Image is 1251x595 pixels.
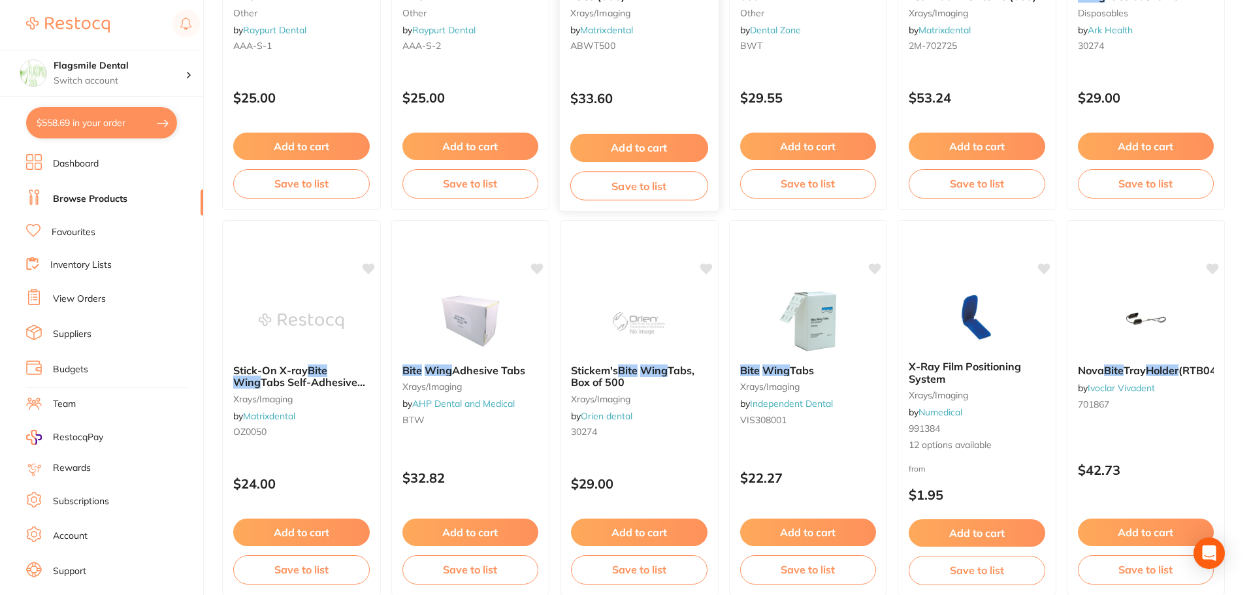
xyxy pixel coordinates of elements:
span: Tabs Self-Adhesive (500) [233,376,365,400]
button: Add to cart [909,133,1045,160]
a: RestocqPay [26,430,103,445]
b: Nova Bite Tray Holder (RTB049) [1078,364,1214,376]
button: Add to cart [740,519,877,546]
span: Stickem's [571,364,618,377]
a: Favourites [52,226,95,239]
span: Stick-On X-ray [233,364,308,377]
small: xrays/imaging [402,381,539,392]
a: Restocq Logo [26,10,110,40]
p: $33.60 [570,91,708,106]
em: Bite [1104,364,1124,377]
a: View Orders [53,293,106,306]
p: $42.73 [1078,462,1214,477]
p: $25.00 [233,90,370,105]
span: by [740,398,833,410]
p: $53.24 [909,90,1045,105]
button: Add to cart [570,134,708,162]
span: by [1078,382,1155,394]
span: by [909,406,962,418]
em: Bite [740,364,760,377]
button: Save to list [233,169,370,198]
a: Matrixdental [918,24,971,36]
button: Save to list [571,555,707,584]
span: Nova [1078,364,1104,377]
button: Save to list [909,169,1045,198]
small: xrays/imaging [570,7,708,18]
a: Inventory Lists [50,259,112,272]
span: Adhesive Tabs [452,364,525,377]
button: Save to list [402,555,539,584]
span: by [740,24,801,36]
small: xrays/imaging [740,381,877,392]
small: xrays/imaging [909,8,1045,18]
button: Save to list [740,555,877,584]
button: Add to cart [1078,519,1214,546]
a: Support [53,565,86,578]
img: Flagsmile Dental [20,60,46,86]
a: Raypurt Dental [412,24,476,36]
a: Matrixdental [243,410,295,422]
b: Bite Wing Adhesive Tabs [402,364,539,376]
span: VIS308001 [740,414,787,426]
em: Wing [425,364,452,377]
b: Bite Wing Tabs [740,364,877,376]
button: Add to cart [1078,133,1214,160]
em: Wing [762,364,790,377]
em: Bite [618,364,638,377]
b: Stickem's Bite Wing Tabs, Box of 500 [571,364,707,389]
small: other [740,8,877,18]
a: Ivoclar Vivadent [1088,382,1155,394]
a: Raypurt Dental [243,24,306,36]
small: other [233,8,370,18]
button: Add to cart [233,519,370,546]
button: Add to cart [402,519,539,546]
em: Holder [1146,364,1178,377]
small: xrays/imaging [909,390,1045,400]
img: RestocqPay [26,430,42,445]
a: Suppliers [53,328,91,341]
em: Wing [640,364,668,377]
img: X-Ray Film Positioning System [934,285,1019,350]
small: xrays/imaging [571,394,707,404]
button: Add to cart [571,519,707,546]
span: OZ0050 [233,426,267,438]
a: Rewards [53,462,91,475]
button: Add to cart [909,519,1045,547]
span: by [571,410,632,422]
h4: Flagsmile Dental [54,59,186,72]
span: 991384 [909,423,940,434]
a: Numedical [918,406,962,418]
span: AAA-S-2 [402,40,441,52]
a: Matrixdental [580,24,633,36]
p: $32.82 [402,470,539,485]
span: by [233,410,295,422]
em: Bite [402,364,422,377]
small: other [402,8,539,18]
b: X-Ray Film Positioning System [909,361,1045,385]
span: by [909,24,971,36]
span: by [1078,24,1133,36]
p: $29.55 [740,90,877,105]
span: BWT [740,40,762,52]
button: Save to list [740,169,877,198]
a: Dashboard [53,157,99,170]
span: 30274 [571,426,597,438]
span: 30274 [1078,40,1104,52]
a: Browse Products [53,193,127,206]
span: ABWT500 [570,40,615,52]
span: Tabs [790,364,814,377]
button: Save to list [909,556,1045,585]
p: $29.00 [1078,90,1214,105]
span: Tray [1124,364,1146,377]
a: Subscriptions [53,495,109,508]
span: (RTB049) [1178,364,1227,377]
span: from [909,464,926,474]
p: $24.00 [233,476,370,491]
p: Switch account [54,74,186,88]
span: 701867 [1078,398,1109,410]
span: by [402,24,476,36]
small: xrays/imaging [233,394,370,404]
a: Ark Health [1088,24,1133,36]
span: 12 options available [909,439,1045,452]
p: $22.27 [740,470,877,485]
